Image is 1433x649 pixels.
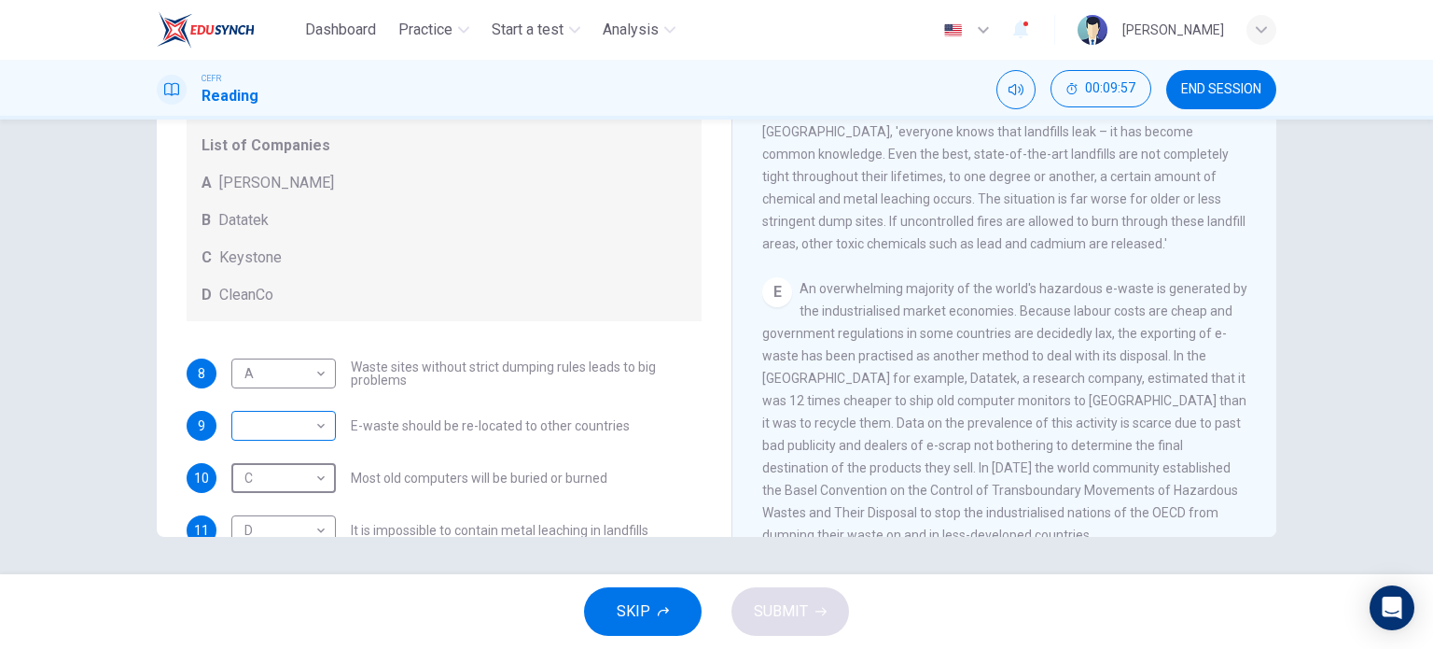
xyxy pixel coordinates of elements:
div: D [231,504,329,557]
button: SKIP [584,587,702,636]
a: EduSynch logo [157,11,298,49]
div: A [231,347,329,401]
span: Dashboard [305,19,376,41]
button: Analysis [595,13,683,47]
span: Keystone [219,247,282,269]
span: Practice [398,19,452,41]
div: C [231,452,329,505]
span: 9 [198,419,205,432]
img: en [941,23,965,37]
span: 11 [194,524,209,537]
span: Analysis [603,19,659,41]
span: 8 [198,367,205,380]
div: Hide [1050,70,1151,109]
span: Start a test [492,19,563,41]
span: Most old computers will be buried or burned [351,472,607,485]
span: Datatek [218,209,269,232]
span: CleanCo [219,284,273,306]
span: B [202,209,211,232]
span: It is impossible to contain metal leaching in landfills [351,524,648,537]
span: E-waste should be re-located to other countries [351,419,630,432]
span: [PERSON_NAME] [219,172,334,194]
h1: Reading [202,85,258,107]
button: END SESSION [1166,70,1276,109]
button: 00:09:57 [1050,70,1151,107]
span: An overwhelming majority of the world's hazardous e-waste is generated by the industrialised mark... [762,281,1247,543]
span: CEFR [202,72,221,85]
div: E [762,277,792,307]
span: A [202,172,212,194]
span: 10 [194,472,209,485]
img: Profile picture [1078,15,1107,45]
button: Dashboard [298,13,383,47]
span: Waste sites without strict dumping rules leads to big problems [351,360,702,387]
span: List of Companies [202,134,687,157]
div: [PERSON_NAME] [1122,19,1224,41]
button: Start a test [484,13,588,47]
span: C [202,247,212,269]
button: Practice [391,13,477,47]
div: Mute [996,70,1036,109]
div: Open Intercom Messenger [1370,586,1414,630]
span: D [202,284,212,306]
span: END SESSION [1181,82,1261,97]
span: SKIP [617,599,650,625]
img: EduSynch logo [157,11,255,49]
span: 00:09:57 [1085,81,1135,96]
